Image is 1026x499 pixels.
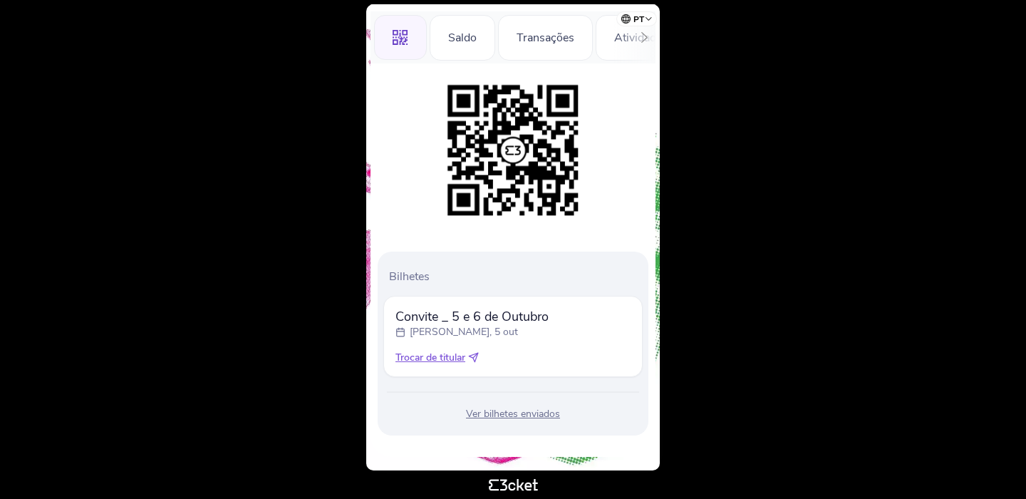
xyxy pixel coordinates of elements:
[395,351,465,365] span: Trocar de titular
[498,29,593,44] a: Transações
[498,15,593,61] div: Transações
[430,29,495,44] a: Saldo
[596,15,686,61] div: Atividades
[395,308,549,325] span: Convite _ 5 e 6 de Outubro
[410,325,518,339] p: [PERSON_NAME], 5 out
[440,78,586,223] img: e8622f4626cc45bd8c7de938346c0d43.png
[596,29,686,44] a: Atividades
[383,407,643,421] div: Ver bilhetes enviados
[430,15,495,61] div: Saldo
[389,269,643,284] p: Bilhetes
